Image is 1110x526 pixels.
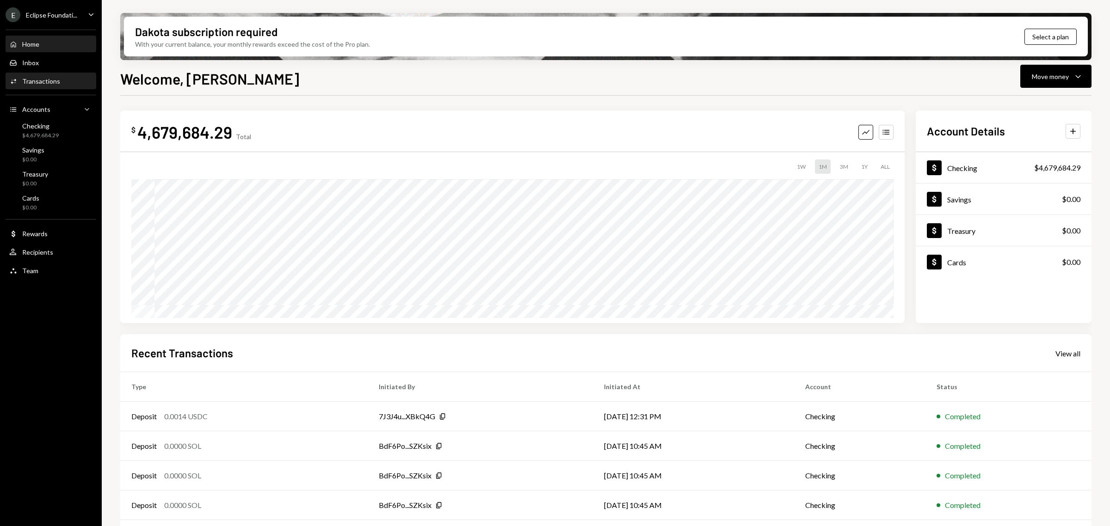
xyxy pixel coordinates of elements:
div: $0.00 [1062,194,1080,205]
a: Rewards [6,225,96,242]
div: Accounts [22,105,50,113]
div: View all [1055,349,1080,358]
div: 4,679,684.29 [137,122,232,142]
div: 1W [793,159,809,174]
td: [DATE] 10:45 AM [593,461,794,490]
div: Rewards [22,230,48,238]
div: E [6,7,20,22]
div: With your current balance, your monthly rewards exceed the cost of the Pro plan. [135,39,370,49]
td: Checking [794,402,925,431]
div: Cards [947,258,966,267]
a: Treasury$0.00 [916,215,1091,246]
td: [DATE] 10:45 AM [593,490,794,520]
a: Accounts [6,101,96,117]
a: Team [6,262,96,279]
th: Initiated By [368,372,593,402]
div: Deposit [131,470,157,481]
div: Eclipse Foundati... [26,11,77,19]
div: 0.0000 SOL [164,500,201,511]
div: $ [131,125,136,135]
div: 0.0014 USDC [164,411,208,422]
div: Deposit [131,440,157,452]
div: Recipients [22,248,53,256]
div: 0.0000 SOL [164,440,201,452]
td: Checking [794,431,925,461]
div: Completed [945,411,980,422]
div: BdF6Po...SZKsix [379,440,432,452]
button: Move money [1020,65,1091,88]
div: Deposit [131,411,157,422]
div: Inbox [22,59,39,67]
div: 7J3J4u...XBkQ4G [379,411,435,422]
a: Treasury$0.00 [6,167,96,190]
div: Completed [945,470,980,481]
div: Checking [947,164,977,172]
td: Checking [794,461,925,490]
td: [DATE] 12:31 PM [593,402,794,431]
button: Select a plan [1024,29,1077,45]
a: Savings$0.00 [6,143,96,165]
div: Treasury [947,226,975,235]
td: [DATE] 10:45 AM [593,431,794,461]
div: $0.00 [1062,225,1080,236]
a: Checking$4,679,684.29 [6,119,96,141]
div: ALL [877,159,894,174]
div: Transactions [22,77,60,85]
h2: Recent Transactions [131,345,233,361]
div: Treasury [22,170,48,178]
div: Team [22,267,38,275]
div: Savings [947,195,971,204]
h1: Welcome, [PERSON_NAME] [120,69,299,88]
a: Inbox [6,54,96,71]
div: Completed [945,500,980,511]
a: View all [1055,348,1080,358]
a: Transactions [6,73,96,89]
a: Recipients [6,244,96,260]
div: 1Y [857,159,871,174]
div: Deposit [131,500,157,511]
a: Home [6,36,96,52]
div: $0.00 [22,156,44,164]
th: Account [794,372,925,402]
div: Home [22,40,39,48]
div: Dakota subscription required [135,24,277,39]
div: 0.0000 SOL [164,470,201,481]
div: BdF6Po...SZKsix [379,500,432,511]
th: Initiated At [593,372,794,402]
th: Status [925,372,1091,402]
div: Move money [1032,72,1069,81]
div: BdF6Po...SZKsix [379,470,432,481]
div: Savings [22,146,44,154]
div: $4,679,684.29 [1034,162,1080,173]
div: Completed [945,440,980,452]
div: $0.00 [1062,257,1080,268]
div: 3M [836,159,852,174]
a: Cards$0.00 [6,191,96,214]
td: Checking [794,490,925,520]
div: Total [236,133,251,141]
div: $0.00 [22,180,48,188]
div: $4,679,684.29 [22,132,59,140]
div: Cards [22,194,39,202]
h2: Account Details [927,123,1005,139]
div: Checking [22,122,59,130]
a: Checking$4,679,684.29 [916,152,1091,183]
a: Cards$0.00 [916,246,1091,277]
a: Savings$0.00 [916,183,1091,214]
th: Type [120,372,368,402]
div: 1M [815,159,831,174]
div: $0.00 [22,204,39,212]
